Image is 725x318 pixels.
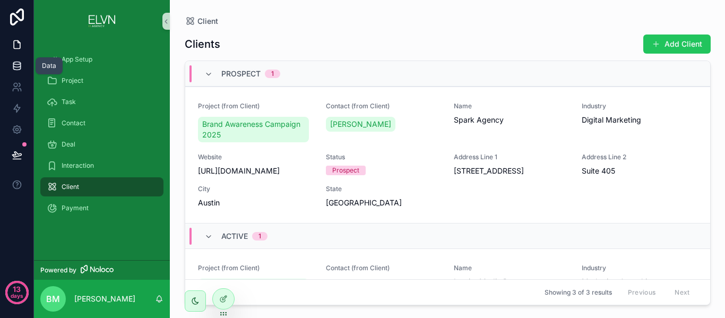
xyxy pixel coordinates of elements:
[582,102,697,110] span: Industry
[454,277,569,287] span: Inspire Media Partners
[326,264,441,272] span: Contact (from Client)
[185,37,220,51] h1: Clients
[62,161,94,170] span: Interaction
[221,231,248,242] span: Active
[198,166,313,176] span: [URL][DOMAIN_NAME]
[326,102,441,110] span: Contact (from Client)
[582,115,697,125] span: Digital Marketing
[62,98,76,106] span: Task
[332,166,359,175] div: Prospect
[62,119,85,127] span: Contact
[197,16,218,27] span: Client
[326,153,441,161] span: Status
[40,92,163,111] a: Task
[62,183,79,191] span: Client
[34,42,170,231] div: scrollable content
[40,266,76,274] span: Powered by
[198,185,313,193] span: City
[326,117,395,132] a: [PERSON_NAME]
[42,62,56,70] div: Data
[88,13,117,30] img: App logo
[258,232,261,240] div: 1
[198,102,313,110] span: Project (from Client)
[454,102,569,110] span: Name
[46,293,60,305] span: BM
[198,153,313,161] span: Website
[11,288,23,303] p: days
[202,119,305,140] span: Brand Awareness Campaign 2025
[545,288,612,297] span: Showing 3 of 3 results
[40,135,163,154] a: Deal
[198,279,309,304] a: Social Media Relaunch Strategy
[185,16,218,27] a: Client
[198,264,313,272] span: Project (from Client)
[454,115,569,125] span: Spark Agency
[454,153,569,161] span: Address Line 1
[582,264,697,272] span: Industry
[62,140,75,149] span: Deal
[326,185,441,193] span: State
[13,284,21,295] p: 13
[40,156,163,175] a: Interaction
[326,277,332,287] span: --
[582,166,697,176] span: Suite 405
[582,277,697,287] span: Marketing Consulting
[643,35,711,54] button: Add Client
[454,264,569,272] span: Name
[198,117,309,142] a: Brand Awareness Campaign 2025
[198,197,313,208] span: Austin
[330,119,391,130] span: [PERSON_NAME]
[454,166,569,176] span: [STREET_ADDRESS]
[40,50,163,69] a: App Setup
[582,153,697,161] span: Address Line 2
[40,114,163,133] a: Contact
[62,204,89,212] span: Payment
[326,197,441,208] span: [GEOGRAPHIC_DATA]
[40,177,163,196] a: Client
[185,87,710,223] a: Project (from Client)Brand Awareness Campaign 2025Contact (from Client)[PERSON_NAME]NameSpark Age...
[62,76,83,85] span: Project
[271,70,274,78] div: 1
[221,68,261,79] span: Prospect
[74,294,135,304] p: [PERSON_NAME]
[62,55,92,64] span: App Setup
[40,71,163,90] a: Project
[34,260,170,280] a: Powered by
[40,199,163,218] a: Payment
